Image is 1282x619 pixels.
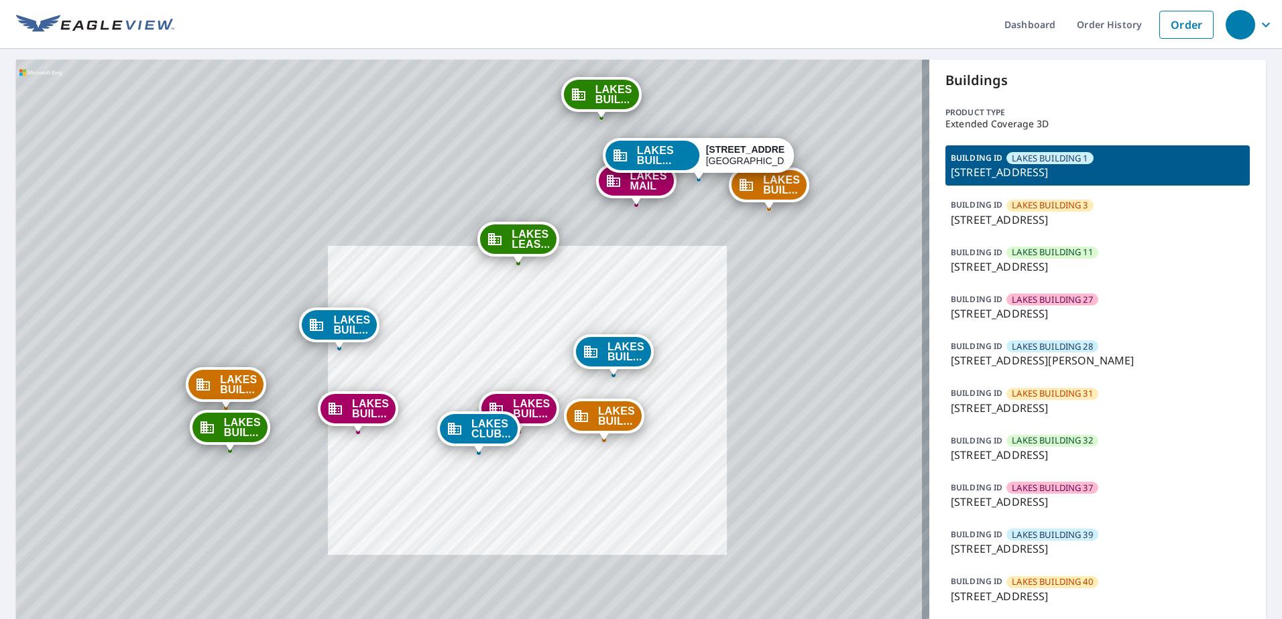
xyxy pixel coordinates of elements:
div: Dropped pin, building LAKES BUILDING 27, Commercial property, 5526 Meadow Bend Dr Dallas, TX 75206 [318,391,398,433]
div: Dropped pin, building LAKES MAIL, Commercial property, 8610 Southwestern Blvd Dallas, TX 75206 [596,163,677,205]
p: [STREET_ADDRESS] [951,305,1244,322]
span: LAKES BUIL... [763,175,800,195]
p: BUILDING ID [951,529,1002,540]
p: [STREET_ADDRESS] [951,164,1244,180]
div: Dropped pin, building LAKES LEASING, Commercial property, 8160 Southwestern Blvd Dallas, TX 75206 [477,222,559,263]
p: BUILDING ID [951,387,1002,399]
p: Buildings [945,70,1250,90]
span: LAKES MAIL [630,171,667,191]
span: LAKES LEAS... [512,229,550,249]
div: Dropped pin, building LAKES BUILDING 40, Commercial property, 5476 Meadow Bend Dr Dallas, TX 75206 [564,399,644,440]
div: Dropped pin, building LAKES BUILDING 3, Commercial property, 8740 Southwestern Blvd Dallas, TX 75206 [729,167,809,209]
p: BUILDING ID [951,293,1002,305]
p: [STREET_ADDRESS] [951,494,1244,510]
span: LAKES BUILDING 3 [1012,199,1088,212]
a: Order [1159,11,1214,39]
div: Dropped pin, building LAKES BUILDING 31, Commercial property, 5554 Meadow Bend Dr Dallas, TX 75206 [186,367,266,409]
span: LAKES BUILDING 11 [1012,246,1093,259]
span: LAKES BUIL... [607,342,644,362]
div: [GEOGRAPHIC_DATA] [706,144,785,167]
span: LAKES BUIL... [220,374,257,395]
div: Dropped pin, building LAKES BUILDING 28, Commercial property, 5955 Caruth Haven Ln Dallas, TX 75206 [299,307,380,349]
p: BUILDING ID [951,340,1002,352]
div: Dropped pin, building LAKES CLUBHOUSE, Commercial property, 5492 Meadow Bend Dr Dallas, TX 75206 [437,411,520,453]
p: [STREET_ADDRESS][PERSON_NAME] [951,352,1244,368]
span: LAKES BUILDING 1 [1012,152,1088,165]
p: BUILDING ID [951,482,1002,493]
span: LAKES BUILDING 31 [1012,387,1093,400]
p: BUILDING ID [951,199,1002,210]
p: [STREET_ADDRESS] [951,588,1244,604]
span: LAKES BUIL... [333,315,370,335]
span: LAKES CLUB... [471,419,511,439]
p: BUILDING ID [951,247,1002,258]
span: LAKES BUIL... [598,406,635,426]
span: LAKES BUIL... [595,84,632,105]
div: Dropped pin, building LAKES BUILDING 32, Commercial property, 5554 Meadow Bend Dr Dallas, TX 75206 [190,410,270,452]
p: [STREET_ADDRESS] [951,400,1244,416]
p: [STREET_ADDRESS] [951,541,1244,557]
p: [STREET_ADDRESS] [951,447,1244,463]
div: Dropped pin, building LAKES BUILDING 11, Commercial property, 8610 Southwestern Blvd Dallas, TX 7... [561,77,642,119]
img: EV Logo [16,15,174,35]
div: Dropped pin, building LAKES BUILDING 37, Commercial property, 5482 Meadow Bend Dr Dallas, TX 75206 [479,391,559,433]
p: BUILDING ID [951,575,1002,587]
div: Dropped pin, building LAKES BUILDING 39, Commercial property, 8700 Southwestern Blvd Dallas, TX 7... [573,334,654,376]
span: LAKES BUILDING 32 [1012,434,1093,447]
span: LAKES BUIL... [637,145,693,165]
p: [STREET_ADDRESS] [951,212,1244,228]
span: LAKES BUIL... [352,399,389,419]
p: [STREET_ADDRESS] [951,259,1244,275]
strong: [STREET_ADDRESS] [706,144,801,155]
p: Product type [945,107,1250,119]
span: LAKES BUILDING 27 [1012,293,1093,306]
span: LAKES BUILDING 37 [1012,482,1093,494]
span: LAKES BUILDING 28 [1012,340,1093,353]
p: BUILDING ID [951,152,1002,163]
div: Dropped pin, building LAKES BUILDING 1, Commercial property, 8620 Southwestern Blvd Dallas, TX 75206 [603,138,795,180]
span: LAKES BUIL... [513,399,550,419]
p: BUILDING ID [951,435,1002,446]
span: LAKES BUILDING 39 [1012,529,1093,541]
p: Extended Coverage 3D [945,119,1250,129]
span: LAKES BUIL... [224,417,261,437]
span: LAKES BUILDING 40 [1012,575,1093,588]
